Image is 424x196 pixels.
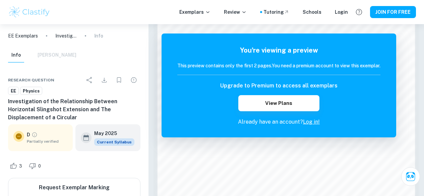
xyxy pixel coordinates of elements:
div: Like [8,160,26,171]
div: Dislike [27,160,45,171]
h6: Investigation of the Relationship Between Horizontal Slingshot Extension and The Displacement of ... [8,97,140,122]
button: Ask Clai [401,167,420,186]
button: Info [8,48,24,63]
div: Share [83,73,96,87]
h6: Upgrade to Premium to access all exemplars [220,82,338,90]
div: Download [98,73,111,87]
a: Schools [303,8,321,16]
span: Partially verified [27,138,67,144]
p: Review [224,8,247,16]
a: Grade partially verified [32,132,38,138]
h6: May 2025 [94,130,129,137]
h6: Request Exemplar Marking [39,184,110,192]
p: Investigation of the Relationship Between Horizontal Slingshot Extension and The Displacement of ... [55,32,77,40]
span: 0 [35,163,45,170]
div: This exemplar is based on the current syllabus. Feel free to refer to it for inspiration/ideas wh... [94,138,134,146]
a: EE Exemplars [8,32,38,40]
button: JOIN FOR FREE [370,6,416,18]
a: Physics [20,87,42,95]
img: Clastify logo [8,5,51,19]
h6: This preview contains only the first 2 pages. You need a premium account to view this exemplar. [177,62,380,69]
span: Research question [8,77,54,83]
div: Report issue [127,73,140,87]
p: Already have an account? [177,118,380,126]
span: 3 [15,163,26,170]
a: Login [335,8,348,16]
div: Bookmark [112,73,126,87]
p: Exemplars [179,8,210,16]
p: D [27,131,30,138]
span: Current Syllabus [94,138,134,146]
a: Tutoring [263,8,289,16]
button: View Plans [238,95,319,111]
button: Help and Feedback [353,6,365,18]
a: EE [8,87,19,95]
p: Info [94,32,103,40]
span: EE [8,88,18,94]
h5: You're viewing a preview [177,45,380,55]
a: Log in! [303,119,320,125]
span: Physics [20,88,42,94]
